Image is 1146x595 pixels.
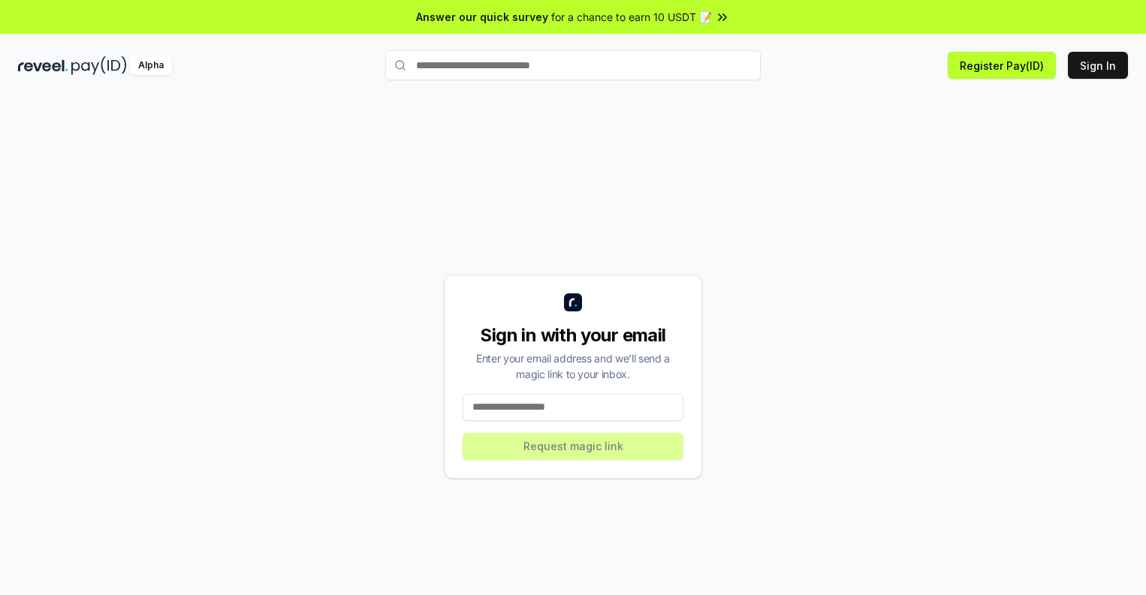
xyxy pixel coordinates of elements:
div: Enter your email address and we’ll send a magic link to your inbox. [463,350,683,382]
button: Sign In [1068,52,1128,79]
img: reveel_dark [18,56,68,75]
img: pay_id [71,56,127,75]
span: for a chance to earn 10 USDT 📝 [551,9,712,25]
div: Sign in with your email [463,323,683,347]
img: logo_small [564,293,582,311]
button: Register Pay(ID) [948,52,1056,79]
span: Answer our quick survey [416,9,548,25]
div: Alpha [130,56,172,75]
